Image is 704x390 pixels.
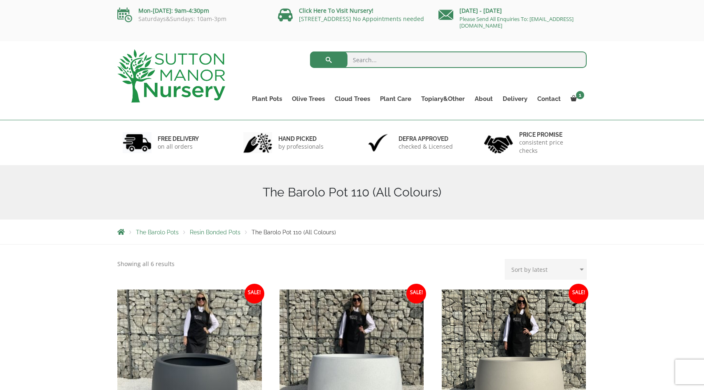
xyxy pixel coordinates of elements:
[117,185,587,200] h1: The Barolo Pot 110 (All Colours)
[459,15,573,29] a: Please Send All Enquiries To: [EMAIL_ADDRESS][DOMAIN_NAME]
[470,93,498,105] a: About
[569,284,588,304] span: Sale!
[190,229,240,236] a: Resin Bonded Pots
[505,259,587,280] select: Shop order
[252,229,336,236] span: The Barolo Pot 110 (All Colours)
[519,131,582,138] h6: Price promise
[278,142,324,151] p: by professionals
[406,284,426,304] span: Sale!
[117,6,266,16] p: Mon-[DATE]: 9am-4:30pm
[399,142,453,151] p: checked & Licensed
[247,93,287,105] a: Plant Pots
[287,93,330,105] a: Olive Trees
[117,229,587,235] nav: Breadcrumbs
[123,132,152,153] img: 1.jpg
[330,93,375,105] a: Cloud Trees
[416,93,470,105] a: Topiary&Other
[498,93,532,105] a: Delivery
[576,91,584,99] span: 1
[399,135,453,142] h6: Defra approved
[299,7,373,14] a: Click Here To Visit Nursery!
[243,132,272,153] img: 2.jpg
[438,6,587,16] p: [DATE] - [DATE]
[117,16,266,22] p: Saturdays&Sundays: 10am-3pm
[484,130,513,155] img: 4.jpg
[532,93,566,105] a: Contact
[299,15,424,23] a: [STREET_ADDRESS] No Appointments needed
[375,93,416,105] a: Plant Care
[310,51,587,68] input: Search...
[158,142,199,151] p: on all orders
[158,135,199,142] h6: FREE DELIVERY
[117,259,175,269] p: Showing all 6 results
[278,135,324,142] h6: hand picked
[519,138,582,155] p: consistent price checks
[136,229,179,236] a: The Barolo Pots
[245,284,264,304] span: Sale!
[566,93,587,105] a: 1
[364,132,392,153] img: 3.jpg
[117,49,225,103] img: logo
